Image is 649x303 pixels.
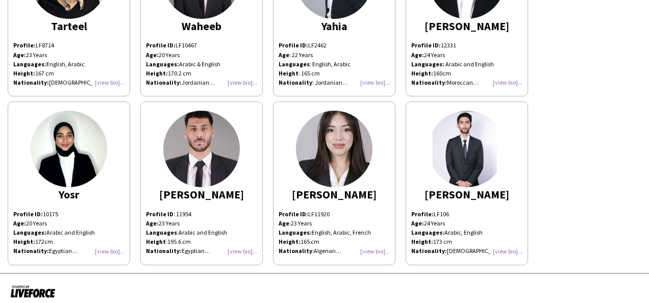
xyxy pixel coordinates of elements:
div: [PERSON_NAME] [279,190,390,199]
span: : [146,210,175,218]
p: 20 Years Arabic & English 170.2 cm Jordanian [146,50,257,88]
span: 24 Years [424,51,445,59]
img: Powered by Liveforce [10,284,56,298]
strong: Profile ID: [146,41,176,49]
b: Age: [13,219,26,227]
img: thumb-63177cf7586b7.png [429,111,505,187]
img: thumb-67ccaca22746f.png [31,111,107,187]
span: Algerian [314,247,341,255]
b: Age: [411,51,424,59]
strong: Nationality: [146,79,182,86]
span: : [279,219,291,227]
img: thumb-aa8be6ec-2688-487d-aec2-7eacdbace066.jpg [163,111,240,187]
span: : [146,229,179,236]
span: 24 Years [424,219,445,227]
strong: Profile: [13,41,36,49]
span: Nationality [146,247,180,255]
span: 10175 [43,210,58,218]
div: Tarteel [13,21,124,31]
strong: Height: [13,69,35,77]
span: 23 Years [291,219,312,227]
b: Nationality: [13,247,49,255]
span: Profile ID: [13,210,43,218]
p: LF2462 [279,41,390,50]
b: Age: [411,219,424,227]
b: Languages: [13,229,46,236]
strong: Profile ID: [279,210,308,218]
b: Nationality [279,247,312,255]
b: Profile ID [146,210,173,218]
span: : [279,247,314,255]
b: Height: [13,238,35,245]
b: Nationality: [411,247,447,255]
span: 20 Years [26,219,47,227]
p: : English, Arabic : 165 cm [279,60,390,78]
p: LF8714 [13,41,124,50]
div: February - 2025 [13,210,124,256]
p: Arabic, English 173 cm [411,219,522,247]
strong: Height: [146,69,168,77]
p: LF106 [411,210,522,219]
strong: Height: [279,238,301,245]
div: [PERSON_NAME] [411,21,522,31]
strong: Languages [279,60,310,68]
b: : [146,247,182,255]
div: 11954 [146,210,257,219]
span: Egyptian [182,247,210,255]
strong: Age: [146,51,159,59]
b: Nationality: [13,79,49,86]
span: Arabic and English 172cm [13,229,95,245]
div: Yahia [279,21,390,31]
b: Age: [13,51,26,59]
p: LF10467 [146,41,257,50]
span: Languages: [411,60,444,68]
div: [PERSON_NAME] [146,190,257,199]
div: Yosr [13,190,124,199]
b: Height [146,238,166,245]
b: Age [279,51,289,59]
strong: Languages: [146,60,179,68]
p: LF11920 English, Arabic, French 165 cm [279,210,390,247]
p: 12331 [411,41,522,50]
p: : Jordanian [279,78,390,87]
b: Nationality: [411,79,447,86]
strong: Height: [411,238,433,245]
div: [PERSON_NAME] [411,190,522,199]
span: [DEMOGRAPHIC_DATA] [447,247,513,255]
b: Nationality [279,79,312,86]
span: [DEMOGRAPHIC_DATA] [49,79,115,86]
span: 23 Years [159,219,180,227]
strong: Languages: [13,60,46,68]
p: English, Arabic 167 cm [13,60,124,78]
p: Arabic and English 160cm [411,60,522,88]
p: Arabic and English 195.6 cm [146,228,257,246]
span: : 22 Years [289,51,313,59]
div: Waheeb [146,21,257,31]
b: : [146,219,159,227]
b: Profile ID: [411,41,441,49]
strong: Profile ID: [279,41,308,49]
strong: Height [279,69,298,77]
span: Age [146,219,157,227]
img: thumb-67f3d0f74a7e2.jpeg [296,111,372,187]
strong: Profile: [411,210,434,218]
b: Height: [411,69,433,77]
span: Egyptian [49,247,78,255]
span: : [146,238,167,245]
b: Age [279,219,289,227]
strong: Languages: [279,229,312,236]
strong: Languages: [411,229,444,236]
span: Moroccan [447,79,479,86]
span: 23 Years [26,51,47,59]
b: Languages [146,229,177,236]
